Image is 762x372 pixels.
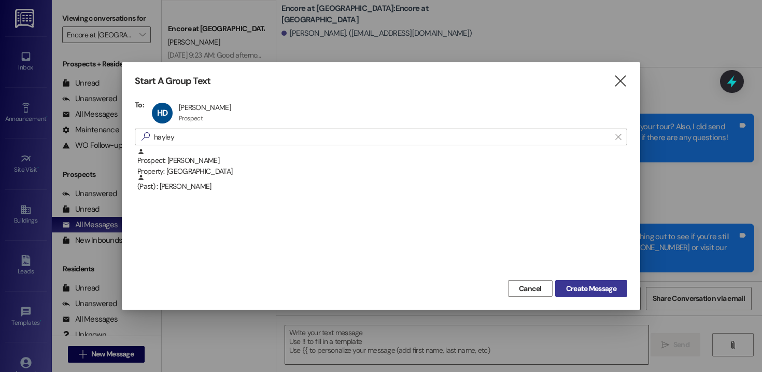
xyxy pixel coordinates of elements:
button: Create Message [555,280,627,297]
button: Cancel [508,280,553,297]
i:  [137,131,154,142]
div: (Past) : [PERSON_NAME] [135,174,627,200]
h3: Start A Group Text [135,75,210,87]
div: Prospect: [PERSON_NAME]Property: [GEOGRAPHIC_DATA] [135,148,627,174]
i:  [613,76,627,87]
i:  [615,133,621,141]
span: Create Message [566,283,616,294]
div: (Past) : [PERSON_NAME] [137,174,627,192]
button: Clear text [610,129,627,145]
span: Cancel [519,283,542,294]
div: Prospect [179,114,203,122]
h3: To: [135,100,144,109]
input: Search for any contact or apartment [154,130,610,144]
div: Prospect: [PERSON_NAME] [137,148,627,177]
div: Property: [GEOGRAPHIC_DATA] [137,166,627,177]
div: [PERSON_NAME] [179,103,231,112]
span: HD [157,107,167,118]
